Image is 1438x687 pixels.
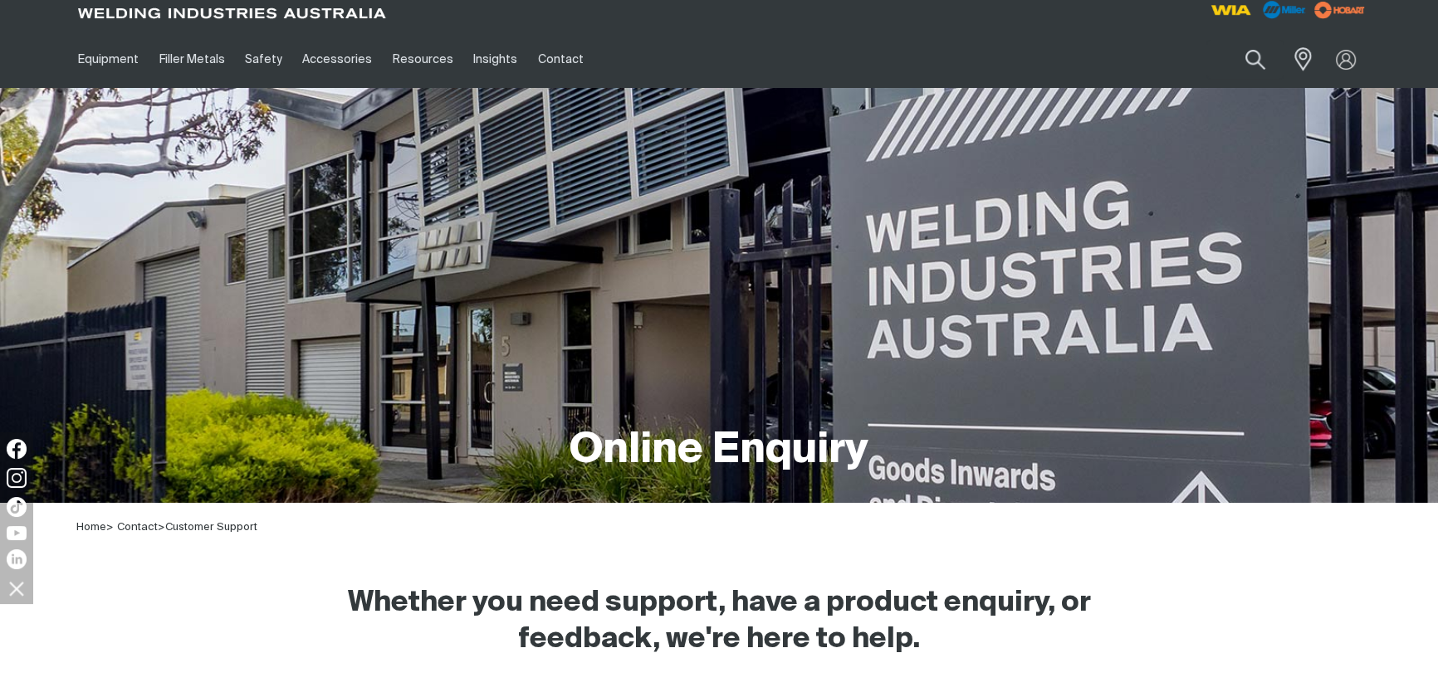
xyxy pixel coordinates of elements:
a: Filler Metals [149,31,234,88]
img: TikTok [7,497,27,517]
a: Resources [383,31,463,88]
a: Equipment [68,31,149,88]
img: LinkedIn [7,549,27,569]
a: Contact [117,522,158,533]
button: Search products [1227,40,1284,79]
nav: Main [68,31,1044,88]
span: > [158,522,165,533]
a: Safety [235,31,292,88]
span: > [106,522,114,533]
h2: Whether you need support, have a product enquiry, or feedback, we're here to help. [334,585,1104,658]
a: Home [76,522,106,533]
img: Facebook [7,439,27,459]
img: Instagram [7,468,27,488]
img: YouTube [7,526,27,540]
h1: Online Enquiry [570,424,868,478]
a: Insights [463,31,527,88]
img: hide socials [2,574,31,602]
a: Accessories [292,31,382,88]
a: Customer Support [165,520,257,533]
input: Product name or item number... [1206,40,1284,79]
a: Contact [527,31,593,88]
span: Customer Support [165,522,257,533]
